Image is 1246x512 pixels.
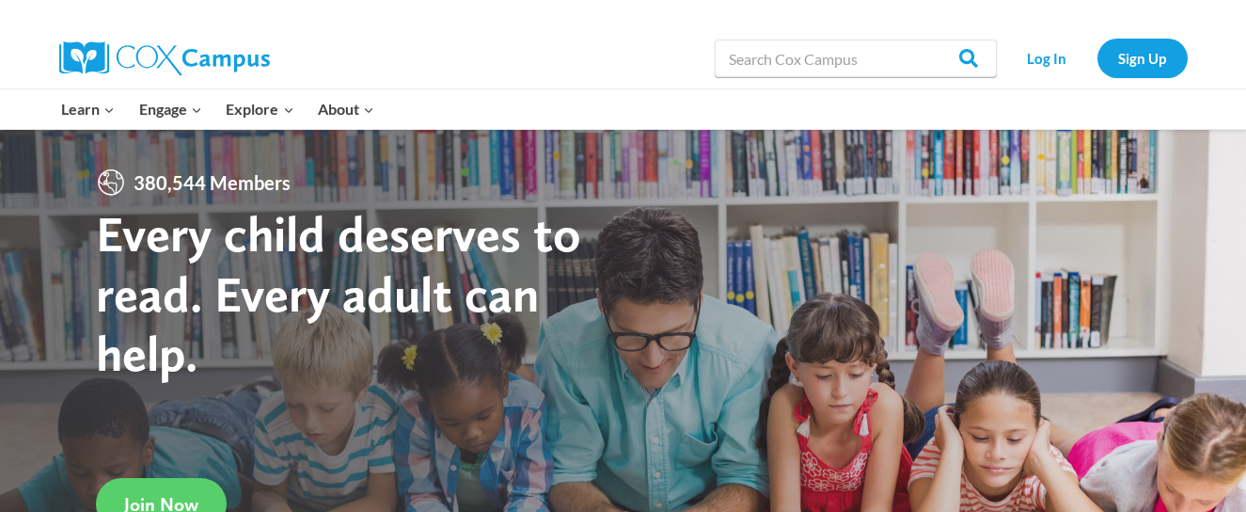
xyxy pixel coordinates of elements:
span: Learn [61,97,115,121]
span: Engage [139,97,202,121]
span: About [318,97,374,121]
a: Log In [1006,39,1088,77]
img: Cox Campus [59,41,270,75]
span: 380,544 Members [126,168,298,198]
a: Sign Up [1097,39,1188,77]
nav: Primary Navigation [50,89,386,129]
nav: Secondary Navigation [1006,39,1188,77]
span: Explore [226,97,293,121]
input: Search Cox Campus [715,40,997,77]
strong: Every child deserves to read. Every adult can help. [96,203,581,383]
